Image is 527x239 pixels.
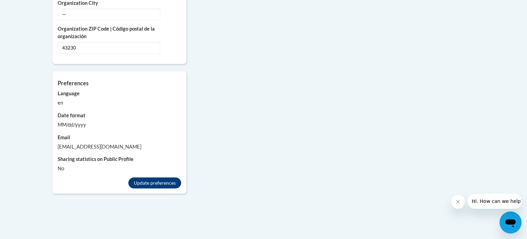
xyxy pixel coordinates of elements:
[468,194,522,209] iframe: Message from company
[58,99,181,107] div: en
[128,177,181,188] button: Update preferences
[58,121,181,129] div: MM/dd/yyyy
[58,25,181,40] label: Organization ZIP Code | Código postal de la organización
[4,5,56,10] span: Hi. How can we help?
[451,195,465,209] iframe: Close message
[58,134,181,141] label: Email
[58,42,160,54] span: 43230
[58,90,181,97] label: Language
[58,9,160,20] span: —
[58,143,181,151] div: [EMAIL_ADDRESS][DOMAIN_NAME]
[58,165,181,172] div: No
[58,155,181,163] label: Sharing statistics on Public Profile
[58,112,181,119] label: Date format
[58,80,181,86] h5: Preferences
[500,211,522,233] iframe: Button to launch messaging window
